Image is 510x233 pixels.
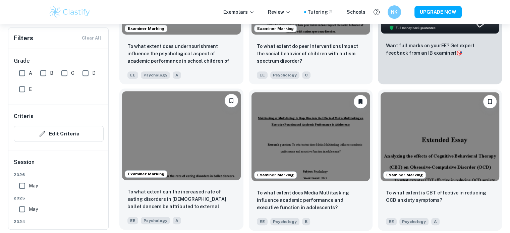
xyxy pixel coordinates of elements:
button: Bookmark [225,94,238,107]
span: Psychology [141,217,170,224]
span: Psychology [270,71,299,79]
span: Examiner Marking [384,172,426,178]
button: Edit Criteria [14,126,104,142]
span: A [29,69,32,77]
span: Psychology [399,218,429,225]
p: To what extent can the increased rate of eating disorders in female ballet dancers be attributed ... [127,188,235,211]
span: Psychology [270,218,299,225]
span: C [71,69,74,77]
span: EE [257,218,268,225]
a: Examiner MarkingUnbookmarkTo what extent does Media Multitasking influence academic performance a... [249,90,373,231]
span: 🎯 [456,50,462,56]
p: To what extent does undernourishment influence the psychological aspect of academic performance i... [127,43,235,65]
img: Psychology EE example thumbnail: To what extent can the increased rate of [122,91,241,180]
p: To what extent does Media Multitasking influence academic performance and executive function in a... [257,189,365,211]
span: EE [127,71,138,79]
h6: Criteria [14,112,34,120]
p: Want full marks on your EE ? Get expert feedback from an IB examiner! [386,42,494,57]
span: B [50,69,53,77]
a: Examiner MarkingBookmarkTo what extent can the increased rate of eating disorders in female balle... [119,90,243,231]
a: Tutoring [307,8,333,16]
button: Help and Feedback [371,6,382,18]
button: Bookmark [483,95,497,108]
span: A [173,71,181,79]
span: C [302,71,310,79]
span: 2026 [14,172,104,178]
h6: Filters [14,34,33,43]
span: 2025 [14,195,104,201]
p: To what extent do peer interventions impact the social behavior of children with autism spectrum ... [257,43,365,65]
span: May [29,182,38,189]
span: EE [386,218,397,225]
span: B [302,218,310,225]
h6: NK [390,8,398,16]
h6: Session [14,158,104,172]
p: Exemplars [223,8,254,16]
button: Unbookmark [354,95,367,108]
span: A [431,218,440,225]
h6: Grade [14,57,104,65]
span: E [29,85,32,93]
span: Examiner Marking [254,25,296,32]
span: 2024 [14,219,104,225]
span: EE [127,217,138,224]
span: May [29,206,38,213]
a: Examiner MarkingBookmarkTo what extent is CBT effective in reducing OCD anxiety symptoms?EEPsycho... [378,90,502,231]
span: A [173,217,181,224]
img: Clastify logo [49,5,91,19]
span: Examiner Marking [125,171,167,177]
p: Review [268,8,291,16]
span: EE [257,71,268,79]
span: D [92,69,96,77]
span: Examiner Marking [254,172,296,178]
img: Psychology EE example thumbnail: To what extent is CBT effective in reduc [381,92,499,181]
span: Psychology [141,71,170,79]
p: To what extent is CBT effective in reducing OCD anxiety symptoms? [386,189,494,204]
img: Psychology EE example thumbnail: To what extent does Media Multitasking i [251,92,370,181]
span: Examiner Marking [125,25,167,32]
button: UPGRADE NOW [414,6,462,18]
button: NK [388,5,401,19]
a: Schools [347,8,365,16]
